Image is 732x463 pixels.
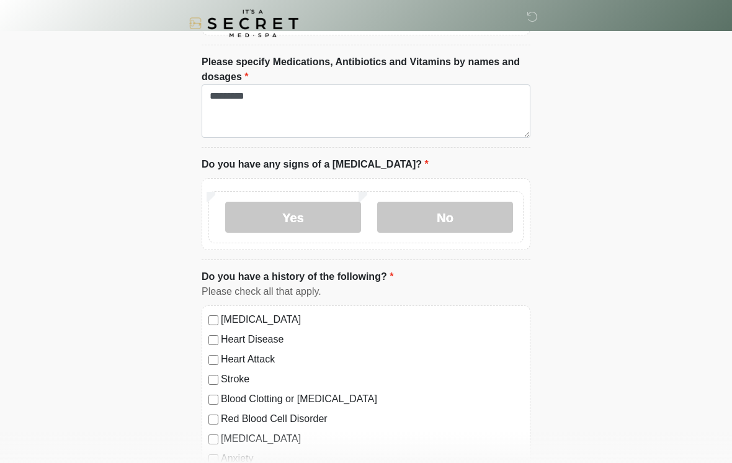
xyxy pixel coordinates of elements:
[221,372,524,387] label: Stroke
[202,157,429,172] label: Do you have any signs of a [MEDICAL_DATA]?
[202,284,530,299] div: Please check all that apply.
[208,395,218,405] input: Blood Clotting or [MEDICAL_DATA]
[208,315,218,325] input: [MEDICAL_DATA]
[208,434,218,444] input: [MEDICAL_DATA]
[221,392,524,407] label: Blood Clotting or [MEDICAL_DATA]
[377,202,513,233] label: No
[221,312,524,327] label: [MEDICAL_DATA]
[221,431,524,446] label: [MEDICAL_DATA]
[202,55,530,84] label: Please specify Medications, Antibiotics and Vitamins by names and dosages
[208,335,218,345] input: Heart Disease
[202,269,393,284] label: Do you have a history of the following?
[208,355,218,365] input: Heart Attack
[221,352,524,367] label: Heart Attack
[208,375,218,385] input: Stroke
[221,411,524,426] label: Red Blood Cell Disorder
[189,9,298,37] img: It's A Secret Med Spa Logo
[208,415,218,425] input: Red Blood Cell Disorder
[221,332,524,347] label: Heart Disease
[225,202,361,233] label: Yes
